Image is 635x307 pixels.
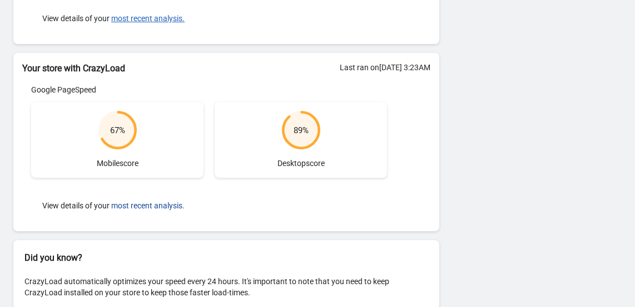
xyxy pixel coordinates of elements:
[340,62,430,73] div: Last ran on [DATE] 3:23AM
[31,2,387,35] div: View details of your
[110,125,125,136] div: 67 %
[111,14,185,23] button: most recent analysis.
[215,102,387,178] div: Desktop score
[22,62,430,75] h2: Your store with CrazyLoad
[24,251,428,265] h2: Did you know?
[111,201,185,210] button: most recent analysis.
[31,189,387,222] div: View details of your
[31,102,204,178] div: Mobile score
[294,125,309,136] div: 89 %
[31,84,387,95] div: Google PageSpeed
